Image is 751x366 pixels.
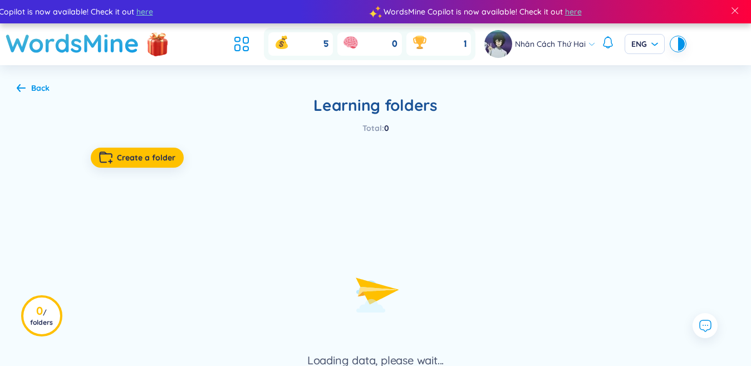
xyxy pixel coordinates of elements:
[484,30,512,58] img: avatar
[29,306,54,326] h3: 0
[323,38,328,50] span: 5
[362,123,384,133] span: Total :
[392,38,397,50] span: 0
[146,27,169,60] img: flashSalesIcon.a7f4f837.png
[631,38,658,50] span: ENG
[136,6,153,18] span: here
[117,152,175,163] span: Create a folder
[91,95,661,115] h2: Learning folders
[6,23,139,63] a: WordsMine
[91,148,184,168] button: Create a folder
[31,82,50,94] div: Back
[384,123,389,133] span: 0
[565,6,582,18] span: here
[484,30,515,58] a: avatar
[17,84,50,94] a: Back
[464,38,467,50] span: 1
[515,38,586,50] span: Nhân Cách Thứ Hai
